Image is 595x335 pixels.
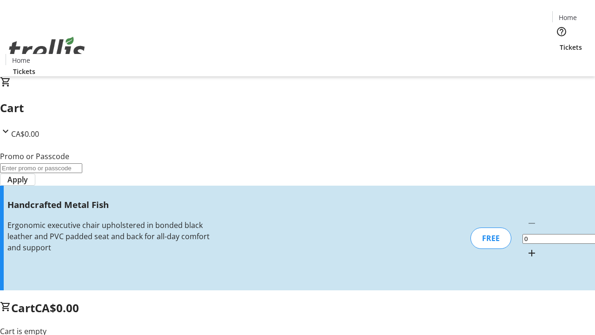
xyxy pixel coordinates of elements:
[470,228,511,249] div: FREE
[560,42,582,52] span: Tickets
[13,67,35,76] span: Tickets
[7,174,28,185] span: Apply
[7,220,211,253] div: Ergonomic executive chair upholstered in bonded black leather and PVC padded seat and back for al...
[559,13,577,22] span: Home
[7,198,211,211] h3: Handcrafted Metal Fish
[552,52,571,71] button: Cart
[6,55,36,65] a: Home
[522,244,541,262] button: Increment by one
[35,300,79,315] span: CA$0.00
[553,13,582,22] a: Home
[552,42,589,52] a: Tickets
[6,67,43,76] a: Tickets
[552,22,571,41] button: Help
[6,27,88,73] img: Orient E2E Organization O5ZiHww0Ef's Logo
[11,129,39,139] span: CA$0.00
[12,55,30,65] span: Home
